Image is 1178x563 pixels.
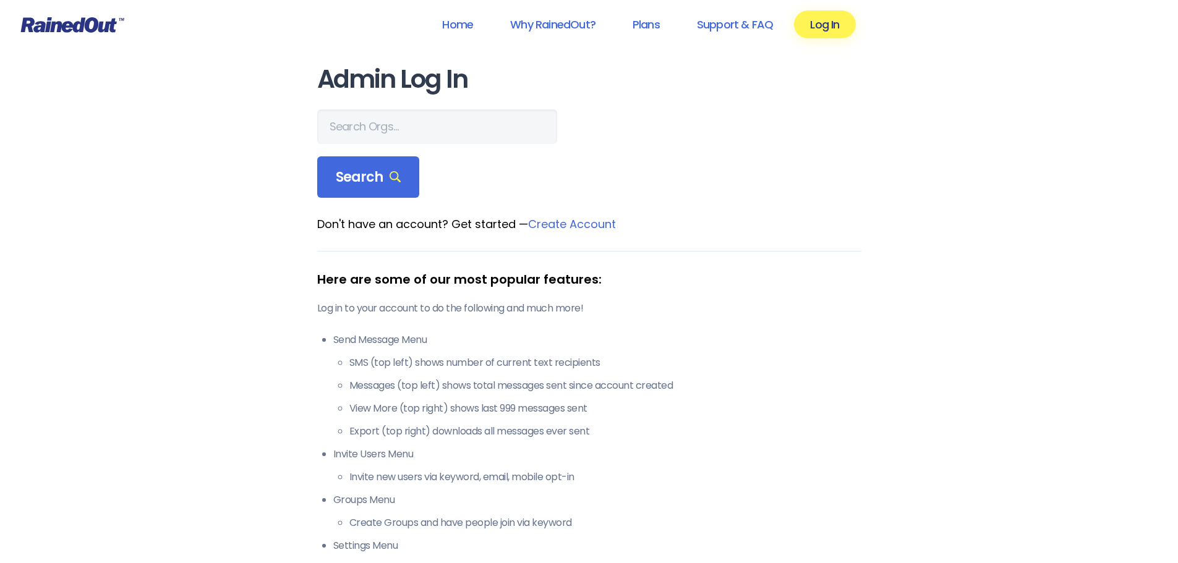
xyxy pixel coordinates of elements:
span: Search [336,169,401,186]
li: Create Groups and have people join via keyword [349,515,861,530]
li: Groups Menu [333,493,861,530]
h1: Admin Log In [317,66,861,93]
a: Why RainedOut? [494,11,612,38]
a: Support & FAQ [681,11,789,38]
div: Search [317,156,420,198]
input: Search Orgs… [317,109,557,144]
a: Create Account [528,216,616,232]
li: Send Message Menu [333,332,861,439]
li: View More (top right) shows last 999 messages sent [349,401,861,416]
p: Log in to your account to do the following and much more! [317,301,861,316]
a: Home [426,11,489,38]
a: Log In [794,11,855,38]
li: Invite Users Menu [333,447,861,485]
a: Plans [617,11,676,38]
li: Invite new users via keyword, email, mobile opt-in [349,470,861,485]
li: Messages (top left) shows total messages sent since account created [349,378,861,393]
li: SMS (top left) shows number of current text recipients [349,355,861,370]
li: Export (top right) downloads all messages ever sent [349,424,861,439]
div: Here are some of our most popular features: [317,270,861,289]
